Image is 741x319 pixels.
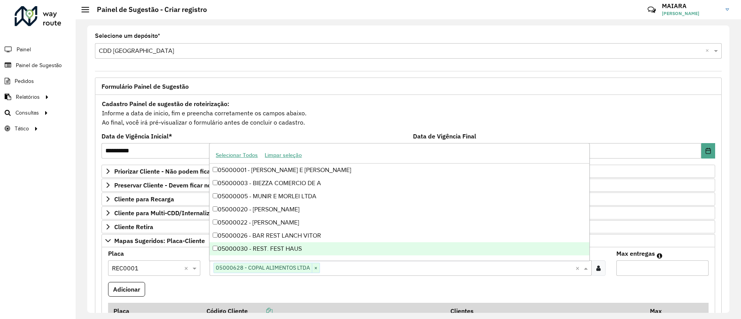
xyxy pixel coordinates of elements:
[108,303,201,319] th: Placa
[210,203,589,216] div: 05000020 - [PERSON_NAME]
[662,10,720,17] span: [PERSON_NAME]
[102,192,715,206] a: Cliente para Recarga
[102,132,172,141] label: Data de Vigência Inicial
[102,206,715,219] a: Cliente para Multi-CDD/Internalização
[102,234,715,247] a: Mapas Sugeridos: Placa-Cliente
[108,282,145,297] button: Adicionar
[15,125,29,133] span: Tático
[210,164,589,177] div: 05000001 - [PERSON_NAME] E [PERSON_NAME]
[15,109,39,117] span: Consultas
[657,253,662,259] em: Máximo de clientes que serão colocados na mesma rota com os clientes informados
[261,149,305,161] button: Limpar seleção
[89,5,207,14] h2: Painel de Sugestão - Criar registro
[16,61,62,69] span: Painel de Sugestão
[114,238,205,244] span: Mapas Sugeridos: Placa-Cliente
[210,229,589,242] div: 05000026 - BAR REST LANCH VITOR
[210,190,589,203] div: 05000005 - MUNIR E MORLEI LTDA
[645,303,676,319] th: Max
[114,210,223,216] span: Cliente para Multi-CDD/Internalização
[214,263,312,272] span: 05000628 - COPAL ALIMENTOS LTDA
[445,303,645,319] th: Clientes
[643,2,660,18] a: Contato Rápido
[705,46,712,56] span: Clear all
[312,263,320,273] span: ×
[102,99,715,127] div: Informe a data de inicio, fim e preencha corretamente os campos abaixo. Ao final, você irá pré-vi...
[701,143,715,159] button: Choose Date
[210,216,589,229] div: 05000022 - [PERSON_NAME]
[114,196,174,202] span: Cliente para Recarga
[108,249,124,258] label: Placa
[102,83,189,89] span: Formulário Painel de Sugestão
[201,303,445,319] th: Código Cliente
[575,263,582,273] span: Clear all
[210,242,589,255] div: 05000030 - REST. FEST HAUS
[210,177,589,190] div: 05000003 - BIEZZA COMERCIO DE A
[114,168,240,174] span: Priorizar Cliente - Não podem ficar no buffer
[15,77,34,85] span: Pedidos
[17,46,31,54] span: Painel
[413,132,476,141] label: Data de Vigência Final
[102,100,229,108] strong: Cadastro Painel de sugestão de roteirização:
[662,2,720,10] h3: MAIARA
[114,224,153,230] span: Cliente Retira
[184,263,191,273] span: Clear all
[209,143,589,261] ng-dropdown-panel: Options list
[616,249,655,258] label: Max entregas
[210,255,589,268] div: 05000036 - VP [PERSON_NAME]
[102,179,715,192] a: Preservar Cliente - Devem ficar no buffer, não roteirizar
[16,93,40,101] span: Relatórios
[114,182,271,188] span: Preservar Cliente - Devem ficar no buffer, não roteirizar
[102,165,715,178] a: Priorizar Cliente - Não podem ficar no buffer
[95,31,160,41] label: Selecione um depósito
[212,149,261,161] button: Selecionar Todos
[102,220,715,233] a: Cliente Retira
[248,307,272,315] a: Copiar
